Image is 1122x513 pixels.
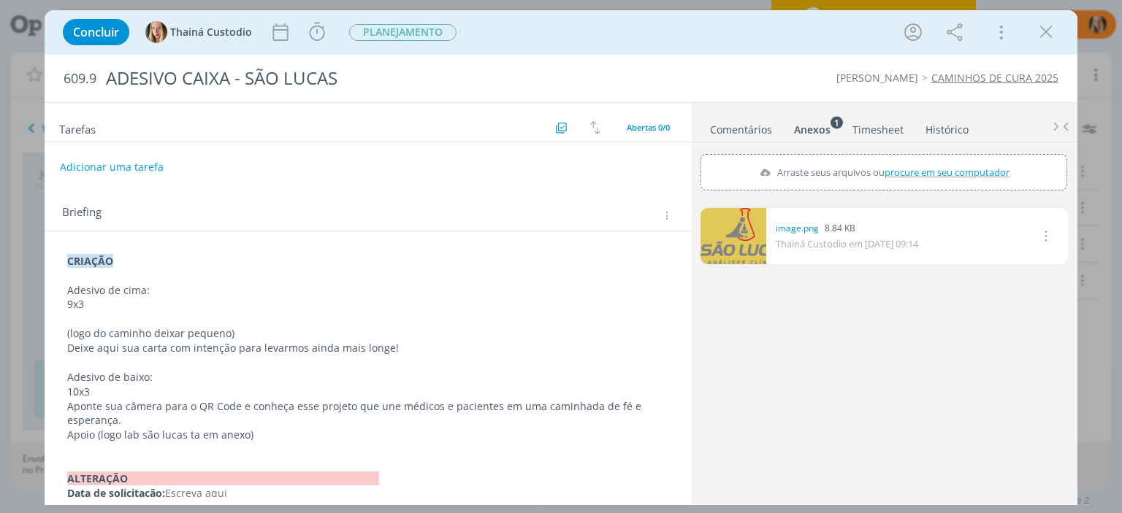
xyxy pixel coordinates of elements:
[67,341,668,355] p: Deixe aqui sua carta com intenção para levarmos ainda mais longe!
[67,297,668,312] p: 9x3
[349,24,457,41] span: PLANEJAMENTO
[67,428,668,442] p: Apoio (logo lab são lucas ta em anexo)
[59,119,96,136] span: Tarefas
[925,116,969,137] a: Histórico
[59,154,164,180] button: Adicionar uma tarefa
[99,61,638,96] div: ADESIVO CAIXA - SÃO LUCAS
[67,370,668,385] p: Adesivo de baixo:
[67,399,668,428] p: Aponte sua câmera para o QR Code e conheça esse projeto que une médicos e pacientes em uma caminh...
[348,23,457,42] button: PLANEJAMENTO
[67,471,379,485] strong: ALTERAÇÃO
[754,163,1015,182] label: Arraste seus arquivos ou
[590,121,600,134] img: arrow-down-up.svg
[852,116,904,137] a: Timesheet
[885,166,1010,179] span: procure em seu computador
[64,71,96,87] span: 609.9
[709,116,773,137] a: Comentários
[62,207,102,225] span: Briefing
[776,222,918,235] div: 8.84 KB
[931,71,1058,85] a: CAMINHOS DE CURA 2025
[67,486,165,500] strong: Data de solicitação:
[831,116,843,128] sup: 1
[63,19,129,45] button: Concluir
[776,222,819,235] a: image.png
[73,26,119,38] span: Concluir
[165,486,227,500] span: Escreva aqui
[170,27,252,37] span: Thainá Custodio
[145,21,252,43] button: TThainá Custodio
[776,237,918,250] span: Thainá Custodio em [DATE] 09:14
[836,71,918,85] a: [PERSON_NAME]
[627,122,670,133] span: Abertas 0/0
[45,10,1077,505] div: dialog
[67,254,113,268] strong: CRIAÇÃO
[67,385,668,399] p: 10x3
[794,123,831,137] div: Anexos
[67,326,668,341] p: (logo do caminho deixar pequeno)
[67,283,668,298] p: Adesivo de cima:
[145,21,167,43] img: T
